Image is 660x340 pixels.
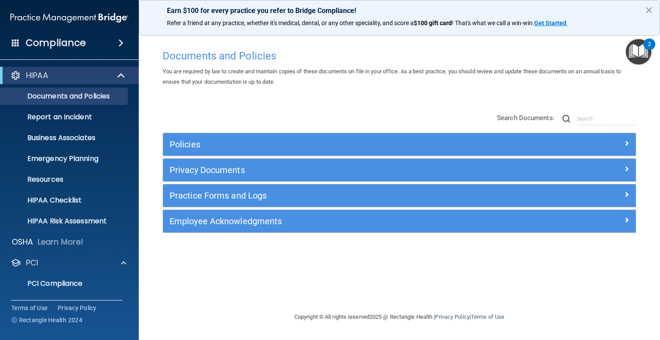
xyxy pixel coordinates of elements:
a: Privacy Policy [58,304,97,312]
input: Search [577,112,636,125]
p: PCI [26,258,38,268]
a: Terms of Use [471,314,504,320]
a: Terms of Use [11,304,47,312]
span: Search Documents: [497,114,555,122]
p: HIPAA Checklist [6,196,124,205]
h4: Compliance [26,37,86,49]
p: Learn More! [38,237,84,247]
p: PCI Compliance [6,279,124,288]
p: Emergency Planning [6,154,124,163]
a: HIPAA [10,70,126,81]
h4: Documents and Policies [163,50,636,62]
span: ! That's what we call a win-win. [452,20,534,26]
a: Privacy Policy [435,314,469,320]
button: Open Resource Center, 2 new notifications [626,39,651,65]
strong: Get Started [534,20,566,26]
img: PMB logo [10,9,128,26]
div: 2 [648,44,651,56]
a: Get Started [534,20,568,26]
p: Documents and Policies [6,92,124,101]
span: Refer a friend at any practice, whether it's medical, dental, or any other speciality, and score a [167,20,414,26]
div: Copyright © All rights reserved 2025 @ Rectangle Health | | [241,303,558,331]
h5: Privacy Documents [170,165,511,175]
a: Practice Forms and Logs [170,189,629,203]
h5: Employee Acknowledgments [170,216,511,226]
p: HIPAA Risk Assessment [6,217,124,226]
a: Employee Acknowledgments [170,214,629,228]
p: HIPAA [26,70,48,81]
h5: Policies [170,140,511,149]
h5: Practice Forms and Logs [170,191,511,200]
a: PCI [10,258,126,268]
p: Business Associates [6,134,124,142]
p: Merchant Savings Calculator [6,300,124,317]
a: Privacy Documents [170,163,629,177]
strong: $100 gift card [414,20,452,26]
span: You are required by law to create and maintain copies of these documents on file in your office. ... [163,68,621,85]
img: ic-search.3b580494.png [562,115,570,123]
span: Ⓒ Rectangle Health 2024 [11,316,82,324]
p: Resources [6,175,124,184]
button: Close [645,3,653,17]
a: Policies [170,137,629,151]
p: Report an Incident [6,113,124,121]
p: Earn $100 for every practice you refer to Bridge Compliance! [167,7,632,15]
p: OSHA [12,237,33,247]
